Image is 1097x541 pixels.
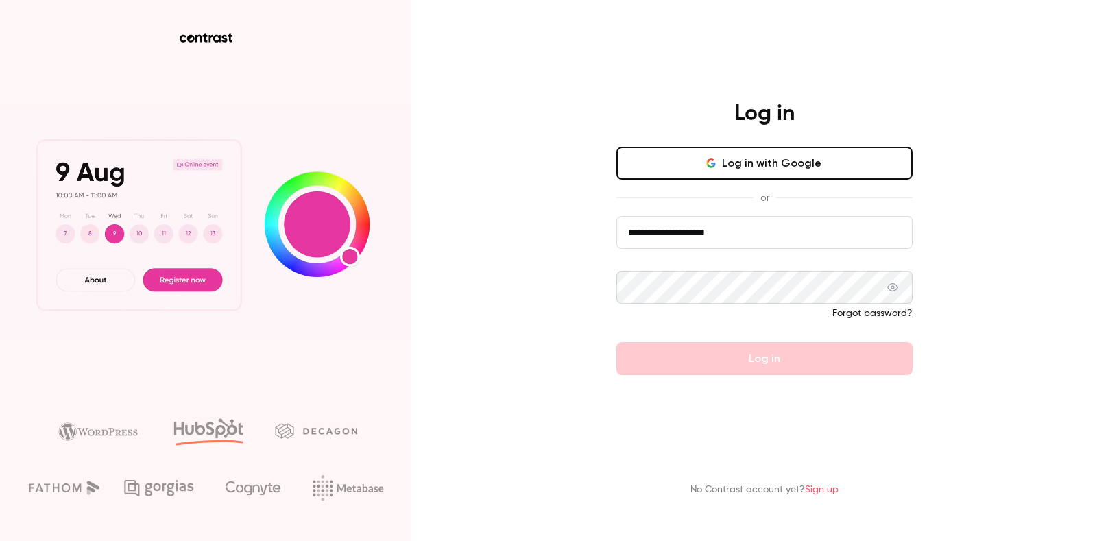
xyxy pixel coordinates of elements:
[805,485,839,494] a: Sign up
[690,483,839,497] p: No Contrast account yet?
[832,309,913,318] a: Forgot password?
[616,147,913,180] button: Log in with Google
[734,100,795,128] h4: Log in
[754,191,776,205] span: or
[275,423,357,438] img: decagon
